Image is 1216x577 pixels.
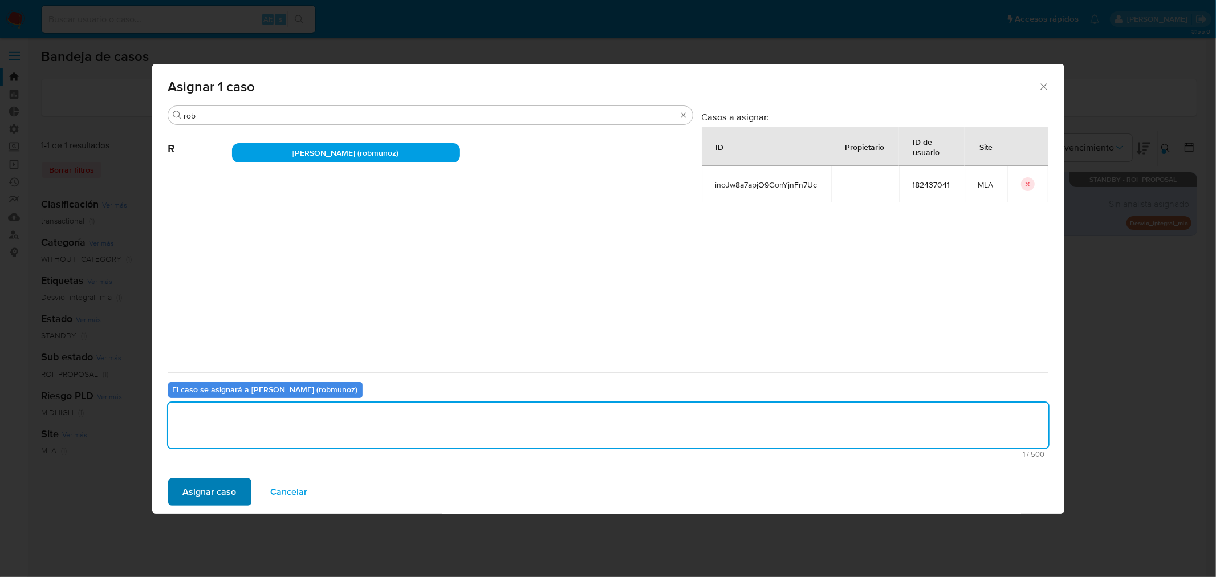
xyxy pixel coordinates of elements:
[832,133,898,160] div: Propietario
[1038,81,1048,91] button: Cerrar ventana
[966,133,1007,160] div: Site
[152,64,1064,514] div: assign-modal
[271,480,308,505] span: Cancelar
[232,143,460,162] div: [PERSON_NAME] (robmunoz)
[913,180,951,190] span: 182437041
[256,478,323,506] button: Cancelar
[168,478,251,506] button: Asignar caso
[184,111,677,121] input: Buscar analista
[679,111,688,120] button: Borrar
[702,133,738,160] div: ID
[168,125,232,156] span: R
[900,128,964,165] div: ID de usuario
[173,111,182,120] button: Buscar
[173,384,358,395] b: El caso se asignará a [PERSON_NAME] (robmunoz)
[702,111,1048,123] h3: Casos a asignar:
[1021,177,1035,191] button: icon-button
[172,450,1045,458] span: Máximo 500 caracteres
[978,180,994,190] span: MLA
[168,80,1039,94] span: Asignar 1 caso
[715,180,818,190] span: inoJw8a7apjO9GonYjnFn7Uc
[183,480,237,505] span: Asignar caso
[293,147,399,159] span: [PERSON_NAME] (robmunoz)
